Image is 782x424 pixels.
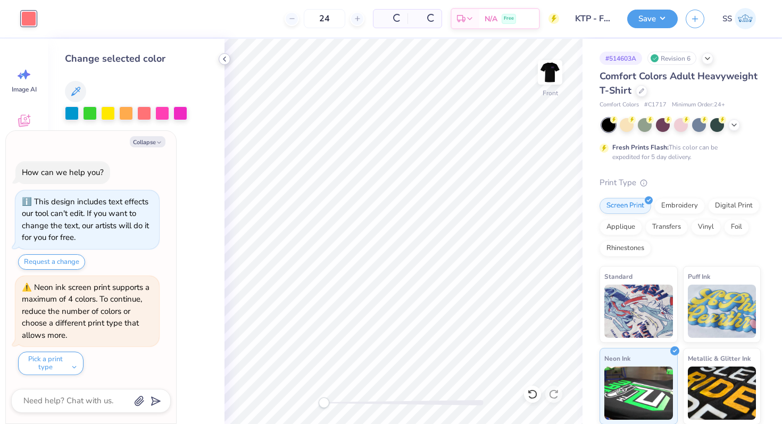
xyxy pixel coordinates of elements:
span: Image AI [12,85,37,94]
strong: Fresh Prints Flash: [612,143,669,152]
div: Revision 6 [647,52,696,65]
img: Front [539,62,561,83]
input: – – [304,9,345,28]
button: Request a change [18,254,85,270]
div: Transfers [645,219,688,235]
span: N/A [485,13,497,24]
div: # 514603A [600,52,642,65]
div: Vinyl [691,219,721,235]
div: This color can be expedited for 5 day delivery. [612,143,743,162]
span: Standard [604,271,633,282]
div: Change selected color [65,52,207,66]
a: SS [718,8,761,29]
div: Rhinestones [600,240,651,256]
div: Digital Print [708,198,760,214]
div: Applique [600,219,642,235]
div: Print Type [600,177,761,189]
div: Foil [724,219,749,235]
span: Puff Ink [688,271,710,282]
img: Standard [604,285,673,338]
div: Neon ink screen print supports a maximum of 4 colors. To continue, reduce the number of colors or... [22,282,149,340]
span: Neon Ink [604,353,630,364]
img: Saima Shariff [735,8,756,29]
div: This design includes text effects our tool can't edit. If you want to change the text, our artist... [22,196,149,243]
img: Metallic & Glitter Ink [688,367,756,420]
button: Save [627,10,678,28]
div: How can we help you? [22,167,104,178]
span: SS [722,13,732,25]
input: Untitled Design [567,8,619,29]
img: Puff Ink [688,285,756,338]
img: Neon Ink [604,367,673,420]
div: Embroidery [654,198,705,214]
div: Accessibility label [319,397,329,408]
div: Front [543,88,558,98]
span: # C1717 [644,101,667,110]
span: Comfort Colors [600,101,639,110]
span: Free [504,15,514,22]
div: Screen Print [600,198,651,214]
span: Minimum Order: 24 + [672,101,725,110]
button: Collapse [130,136,165,147]
button: Pick a print type [18,352,84,375]
span: Metallic & Glitter Ink [688,353,751,364]
span: Comfort Colors Adult Heavyweight T-Shirt [600,70,758,97]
